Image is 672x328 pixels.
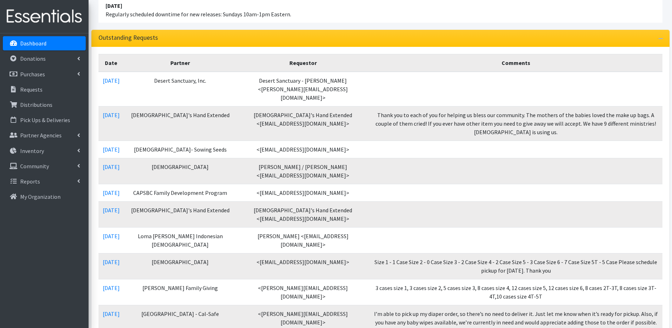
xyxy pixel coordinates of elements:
a: [DATE] [103,111,120,119]
p: Inventory [20,147,44,154]
h3: Outstanding Requests [98,34,158,42]
td: [DEMOGRAPHIC_DATA]'s Hand Extended [124,106,237,141]
p: Dashboard [20,40,46,47]
p: My Organization [20,193,61,200]
p: Purchases [20,71,45,78]
a: [DATE] [103,146,120,153]
p: Reports [20,178,40,185]
a: Requests [3,82,86,97]
td: [DEMOGRAPHIC_DATA]'s Hand Extended [124,201,237,227]
td: Size 1 - 1 Case Size 2 - 0 Case Size 3 - 2 Case Size 4 - 2 Case Size 5 - 3 Case Size 6 - 7 Case S... [369,253,662,279]
a: Community [3,159,86,173]
strong: [DATE] [106,2,122,9]
td: [DEMOGRAPHIC_DATA]'s Hand Extended <[EMAIL_ADDRESS][DOMAIN_NAME]> [237,201,369,227]
td: Desert Sanctuary - [PERSON_NAME] <[PERSON_NAME][EMAIL_ADDRESS][DOMAIN_NAME]> [237,72,369,106]
td: [DEMOGRAPHIC_DATA]- Sowing Seeds [124,141,237,158]
th: Requestor [237,54,369,72]
th: Partner [124,54,237,72]
td: [PERSON_NAME] Family Giving [124,279,237,305]
a: My Organization [3,190,86,204]
a: [DATE] [103,284,120,291]
p: Distributions [20,101,52,108]
td: [DEMOGRAPHIC_DATA]'s Hand Extended <[EMAIL_ADDRESS][DOMAIN_NAME]> [237,106,369,141]
a: [DATE] [103,258,120,266]
p: Partner Agencies [20,132,62,139]
p: Requests [20,86,43,93]
img: HumanEssentials [3,5,86,28]
p: Pick Ups & Deliveries [20,116,70,124]
td: Desert Sanctuary, Inc. [124,72,237,106]
a: Purchases [3,67,86,81]
a: [DATE] [103,189,120,196]
a: Pick Ups & Deliveries [3,113,86,127]
td: CAPSBC Family Development Program [124,184,237,201]
td: [DEMOGRAPHIC_DATA] [124,158,237,184]
td: <[PERSON_NAME][EMAIL_ADDRESS][DOMAIN_NAME]> [237,279,369,305]
a: [DATE] [103,233,120,240]
a: Dashboard [3,36,86,50]
td: 3 cases size 1, 3 cases size 2, 5 cases size 3, 8 cases size 4, 12 cases size 5, 12 cases size 6,... [369,279,662,305]
p: Community [20,163,49,170]
p: Donations [20,55,46,62]
a: [DATE] [103,163,120,170]
td: <[EMAIL_ADDRESS][DOMAIN_NAME]> [237,141,369,158]
td: Thank you to each of you for helping us bless our community. The mothers of the babies loved the ... [369,106,662,141]
td: <[EMAIL_ADDRESS][DOMAIN_NAME]> [237,184,369,201]
td: Loma [PERSON_NAME] Indonesian [DEMOGRAPHIC_DATA] [124,227,237,253]
th: Date [98,54,124,72]
a: [DATE] [103,207,120,214]
a: Inventory [3,144,86,158]
a: Distributions [3,98,86,112]
a: [DATE] [103,310,120,317]
a: [DATE] [103,77,120,84]
a: Donations [3,51,86,66]
td: [PERSON_NAME] <[EMAIL_ADDRESS][DOMAIN_NAME]> [237,227,369,253]
td: [PERSON_NAME] / [PERSON_NAME] <[EMAIL_ADDRESS][DOMAIN_NAME]> [237,158,369,184]
a: Reports [3,174,86,188]
th: Comments [369,54,662,72]
a: Partner Agencies [3,128,86,142]
td: [DEMOGRAPHIC_DATA] [124,253,237,279]
td: <[EMAIL_ADDRESS][DOMAIN_NAME]> [237,253,369,279]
